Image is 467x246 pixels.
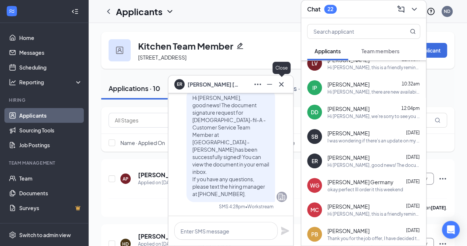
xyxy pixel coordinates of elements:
svg: Company [277,192,286,201]
a: Team [19,171,82,186]
svg: Settings [9,231,16,239]
div: Hi [PERSON_NAME], there are new availabilities for an interview. This is a reminder to schedule y... [327,89,420,95]
div: ND [444,8,450,14]
div: Hi [PERSON_NAME], this is a friendly reminder. Your interview with [DEMOGRAPHIC_DATA]-fil-A for C... [327,211,420,217]
h1: Applicants [116,5,162,18]
div: SB [311,133,318,140]
svg: Collapse [71,8,79,15]
div: Applied on [DATE] [138,179,178,186]
h3: Kitchen Team Member [138,40,233,52]
div: ER [312,157,318,165]
span: Applicants [315,48,341,54]
svg: Cross [277,80,286,89]
svg: Analysis [9,78,16,86]
span: 11:30am [402,57,420,62]
span: [DATE] [406,154,420,160]
div: PB [311,230,318,238]
div: Reporting [19,78,83,86]
svg: MagnifyingGlass [410,28,416,34]
div: Close [272,62,291,74]
div: AP [123,176,128,182]
svg: Ellipses [438,174,447,183]
button: Cross [275,78,287,90]
a: Job Postings [19,138,82,152]
span: [DATE] [406,130,420,135]
span: [PERSON_NAME] [PERSON_NAME] [188,80,239,88]
a: Applicants [19,108,82,123]
input: All Stages [115,116,182,124]
span: [PERSON_NAME] Germany [327,178,394,186]
svg: ChevronDown [165,7,174,16]
span: [PERSON_NAME] [327,81,370,88]
span: Team members [361,48,399,54]
div: Team Management [9,160,81,166]
div: MC [310,206,319,213]
span: 12:04pm [401,105,420,111]
svg: ChevronLeft [104,7,113,16]
span: [DATE] [406,203,420,209]
button: Minimize [264,78,275,90]
a: Messages [19,45,82,60]
span: [STREET_ADDRESS] [138,54,186,61]
div: Open Intercom Messenger [442,221,460,239]
div: I was wondering if there's an update on my application [327,138,420,144]
img: user icon [116,47,123,54]
div: WG [310,182,319,189]
div: Hi [PERSON_NAME], we’re sorry to see you go! Your meeting with [DEMOGRAPHIC_DATA]-fil-A for Custo... [327,113,420,119]
svg: Minimize [265,80,274,89]
span: • Workstream [245,203,274,210]
span: [PERSON_NAME] [327,105,370,112]
span: [PERSON_NAME] [327,203,370,210]
span: [PERSON_NAME] [327,154,370,161]
svg: ChevronDown [410,5,419,14]
h5: [PERSON_NAME] [138,232,178,240]
span: [PERSON_NAME] [327,227,370,235]
button: ChevronDown [408,3,420,15]
svg: Pencil [236,42,244,50]
svg: WorkstreamLogo [8,7,16,15]
span: [DATE] [406,179,420,184]
button: Ellipses [252,78,264,90]
svg: MagnifyingGlass [435,117,440,123]
div: DD [311,108,318,116]
div: SMS 4:28pm [219,203,245,210]
div: Hiring [9,97,81,103]
a: SurveysCrown [19,200,82,215]
div: 22 [327,6,333,12]
svg: Ellipses [253,80,262,89]
b: [DATE] [431,205,446,210]
span: Name · Applied On [120,139,165,146]
a: Documents [19,186,82,200]
a: Sourcing Tools [19,123,82,138]
svg: Plane [281,226,289,235]
div: Switch to admin view [19,231,71,239]
span: [PERSON_NAME] [327,129,370,137]
h5: [PERSON_NAME] [138,171,169,179]
input: Search applicant [308,24,395,38]
a: Scheduling [19,60,82,75]
div: IP [312,84,317,91]
div: Applications · 10 [109,84,160,93]
span: Hi [PERSON_NAME], good news! The document signature request for [DEMOGRAPHIC_DATA]-fil-A - Custom... [192,94,269,197]
button: ComposeMessage [395,3,407,15]
h3: Chat [307,5,320,13]
div: okay perfect Ill order it this weekend [327,186,403,193]
div: Hi [PERSON_NAME], good news! The document signature request for [DEMOGRAPHIC_DATA]-fil-A - Custom... [327,162,420,168]
span: 10:32am [402,81,420,87]
div: Hi [PERSON_NAME], this is a friendly reminder. Please select an interview time slot for your Cust... [327,64,420,71]
span: [DATE] [406,228,420,233]
div: Thank you for the job offer, I have decided to pursue other opportunities at this time [327,235,420,242]
div: LV [312,60,318,67]
svg: QuestionInfo [426,7,435,16]
a: Home [19,30,82,45]
svg: ComposeMessage [396,5,405,14]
